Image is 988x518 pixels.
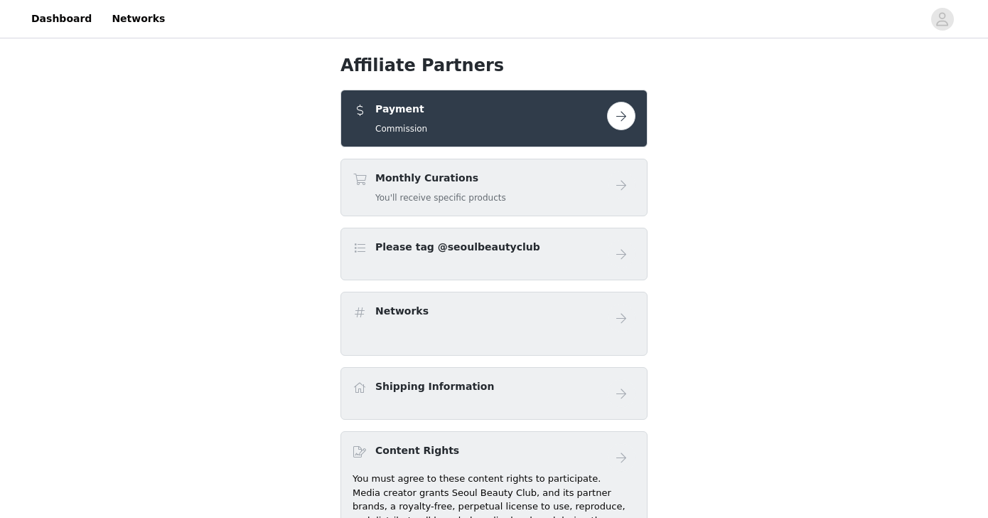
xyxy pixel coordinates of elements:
[103,3,173,35] a: Networks
[375,304,429,319] h4: Networks
[340,53,648,78] h1: Affiliate Partners
[375,379,494,394] h4: Shipping Information
[375,443,459,458] h4: Content Rights
[23,3,100,35] a: Dashboard
[353,472,635,486] p: You must agree to these content rights to participate.
[340,228,648,280] div: Please tag @seoulbeautyclub
[340,292,648,356] div: Networks
[375,102,427,117] h4: Payment
[375,171,506,186] h4: Monthly Curations
[375,191,506,204] h5: You'll receive specific products
[935,8,949,31] div: avatar
[340,159,648,216] div: Monthly Curations
[375,122,427,135] h5: Commission
[375,240,540,255] h4: Please tag @seoulbeautyclub
[340,90,648,147] div: Payment
[340,367,648,420] div: Shipping Information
